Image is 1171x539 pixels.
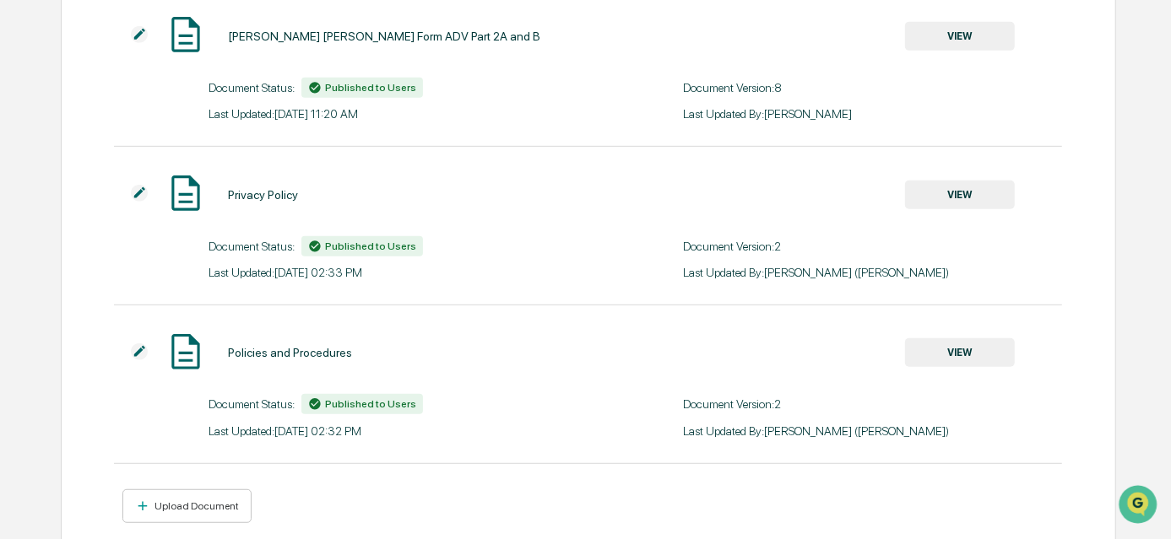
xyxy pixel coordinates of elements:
[228,346,352,359] div: Policies and Procedures
[52,307,137,321] span: [PERSON_NAME]
[228,30,540,43] div: [PERSON_NAME] [PERSON_NAME] Form ADV Part 2A and B
[10,402,113,433] a: 🔎Data Lookup
[683,397,1062,411] div: Document Version: 2
[905,181,1015,209] button: VIEW
[168,414,204,427] span: Pylon
[683,107,1062,121] div: Last Updated By: [PERSON_NAME]
[165,172,207,214] img: Document Icon
[165,13,207,56] img: Document Icon
[209,107,588,121] div: Last Updated: [DATE] 11:20 AM
[228,188,298,202] div: Privacy Policy
[17,379,30,392] div: 🖐️
[52,261,137,275] span: [PERSON_NAME]
[44,109,279,127] input: Clear
[683,81,1062,94] div: Document Version: 8
[17,67,307,94] p: How can we help?
[76,161,277,178] div: Start new chat
[683,424,1062,438] div: Last Updated By: [PERSON_NAME] ([PERSON_NAME])
[683,266,1062,279] div: Last Updated By: [PERSON_NAME] ([PERSON_NAME])
[34,377,109,394] span: Preclearance
[209,266,588,279] div: Last Updated: [DATE] 02:33 PM
[149,307,184,321] span: [DATE]
[17,17,51,51] img: Greenboard
[905,22,1015,51] button: VIEW
[1117,483,1163,529] iframe: Open customer support
[35,161,66,191] img: 6558925923028_b42adfe598fdc8269267_72.jpg
[17,291,44,318] img: Ed Schembor
[122,379,136,392] div: 🗄️
[287,166,307,186] button: Start new chat
[139,377,209,394] span: Attestations
[209,394,588,414] div: Document Status:
[131,26,148,43] img: Additional Document Icon
[131,343,148,360] img: Additional Document Icon
[209,78,588,98] div: Document Status:
[209,424,588,438] div: Last Updated: [DATE] 02:32 PM
[10,370,116,401] a: 🖐️Preclearance
[149,261,184,275] span: [DATE]
[140,307,146,321] span: •
[34,308,47,321] img: 1746055101610-c473b297-6a78-478c-a979-82029cc54cd1
[325,398,416,410] span: Published to Users
[905,338,1015,367] button: VIEW
[325,240,416,252] span: Published to Users
[122,489,252,524] button: Upload Document
[209,236,588,256] div: Document Status:
[17,161,47,191] img: 1746055101610-c473b297-6a78-478c-a979-82029cc54cd1
[17,219,108,233] div: Past conversations
[140,261,146,275] span: •
[76,178,232,191] div: We're available if you need us!
[151,500,239,512] div: Upload Document
[119,413,204,427] a: Powered byPylon
[165,331,207,373] img: Document Icon
[683,240,1062,253] div: Document Version: 2
[262,216,307,236] button: See all
[17,245,44,272] img: Jessica Sacks
[325,82,416,94] span: Published to Users
[116,370,216,401] a: 🗄️Attestations
[131,185,148,202] img: Additional Document Icon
